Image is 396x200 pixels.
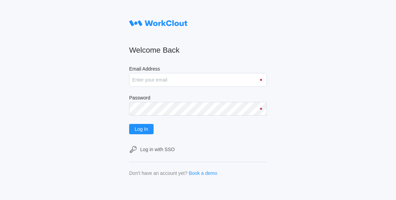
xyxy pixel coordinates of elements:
[129,170,187,176] div: Don't have an account yet?
[129,124,154,134] button: Log In
[129,145,267,154] a: Log in with SSO
[140,147,175,152] div: Log in with SSO
[189,170,217,176] a: Book a demo
[129,45,267,55] h2: Welcome Back
[129,95,267,102] label: Password
[129,73,267,87] input: Enter your email
[135,127,148,131] span: Log In
[129,66,267,73] label: Email Address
